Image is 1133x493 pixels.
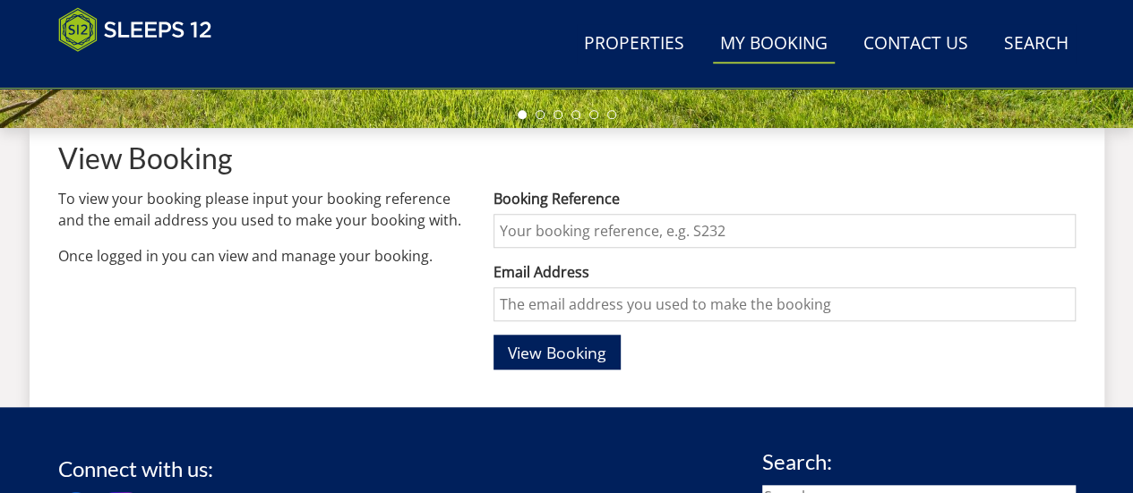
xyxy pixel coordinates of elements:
[856,24,975,64] a: Contact Us
[49,63,237,78] iframe: Customer reviews powered by Trustpilot
[494,335,621,370] button: View Booking
[577,24,691,64] a: Properties
[58,457,213,480] h3: Connect with us:
[494,261,1075,283] label: Email Address
[508,342,606,363] span: View Booking
[997,24,1076,64] a: Search
[494,188,1075,209] label: Booking Reference
[58,7,212,52] img: Sleeps 12
[58,245,466,267] p: Once logged in you can view and manage your booking.
[494,214,1075,248] input: Your booking reference, e.g. S232
[58,188,466,231] p: To view your booking please input your booking reference and the email address you used to make y...
[494,287,1075,321] input: The email address you used to make the booking
[58,142,1076,174] h1: View Booking
[713,24,835,64] a: My Booking
[762,450,1076,473] h3: Search:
